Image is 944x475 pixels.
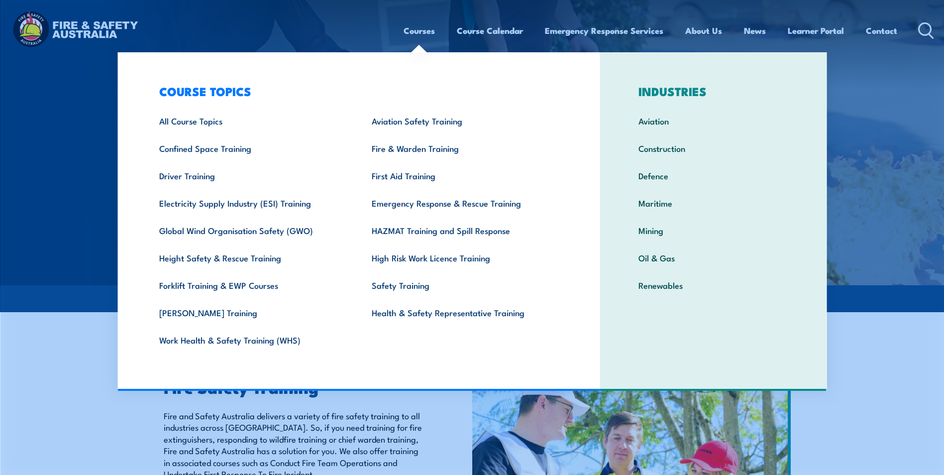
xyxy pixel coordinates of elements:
a: Height Safety & Rescue Training [144,244,356,271]
a: Emergency Response Services [545,17,663,44]
a: First Aid Training [356,162,569,189]
a: HAZMAT Training and Spill Response [356,217,569,244]
a: Renewables [623,271,804,299]
a: News [744,17,766,44]
a: Maritime [623,189,804,217]
a: Health & Safety Representative Training [356,299,569,326]
a: Work Health & Safety Training (WHS) [144,326,356,354]
h3: INDUSTRIES [623,84,804,98]
a: Course Calendar [457,17,523,44]
a: Fire & Warden Training [356,134,569,162]
a: Defence [623,162,804,189]
a: Aviation [623,107,804,134]
a: All Course Topics [144,107,356,134]
a: Confined Space Training [144,134,356,162]
a: Forklift Training & EWP Courses [144,271,356,299]
a: Aviation Safety Training [356,107,569,134]
a: Driver Training [144,162,356,189]
a: High Risk Work Licence Training [356,244,569,271]
a: [PERSON_NAME] Training [144,299,356,326]
a: Oil & Gas [623,244,804,271]
a: Contact [866,17,897,44]
a: Safety Training [356,271,569,299]
a: Emergency Response & Rescue Training [356,189,569,217]
a: Learner Portal [788,17,844,44]
a: Construction [623,134,804,162]
a: Mining [623,217,804,244]
a: Electricity Supply Industry (ESI) Training [144,189,356,217]
h3: COURSE TOPICS [144,84,569,98]
a: About Us [685,17,722,44]
a: Courses [404,17,435,44]
h2: Fire Safety Training [164,380,426,394]
a: Global Wind Organisation Safety (GWO) [144,217,356,244]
